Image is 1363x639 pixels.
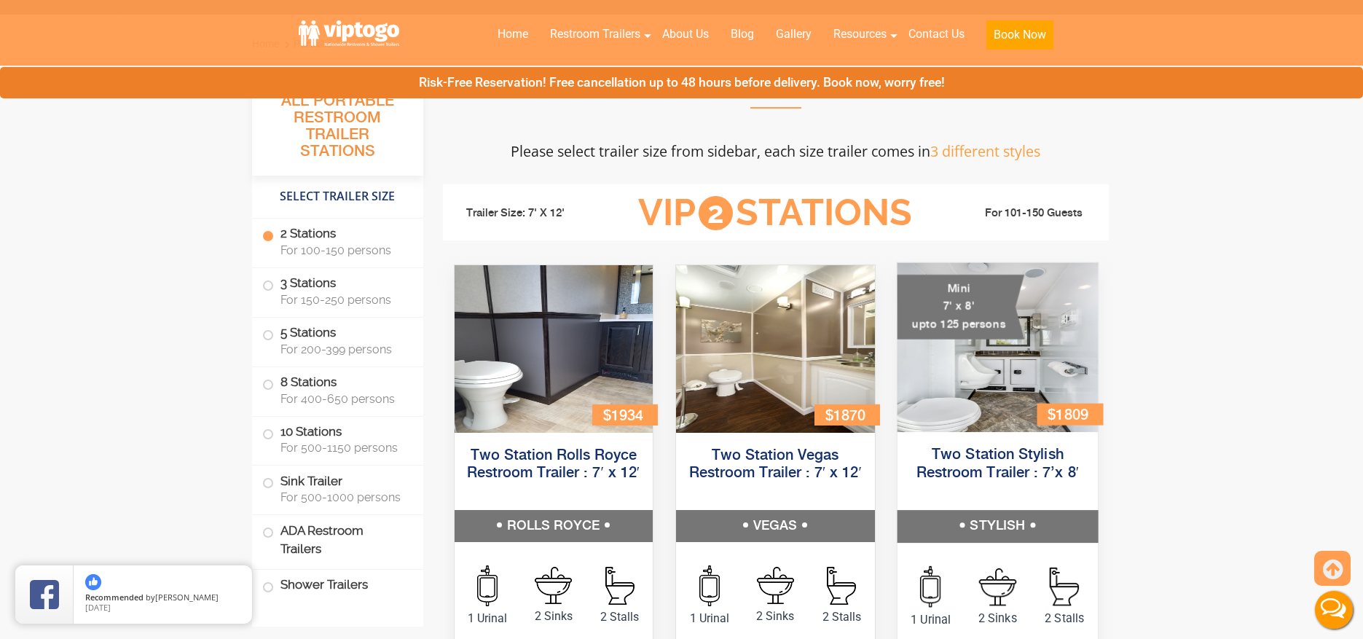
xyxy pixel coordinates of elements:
span: by [85,593,240,603]
h5: ROLLS ROYCE [455,510,653,542]
label: 2 Stations [262,219,413,264]
a: Blog [720,18,765,50]
span: 3 different styles [930,141,1040,161]
span: For 500-1000 persons [280,490,406,504]
img: an icon of sink [757,567,794,604]
img: an icon of Stall [1050,568,1079,606]
a: About Us [651,18,720,50]
span: 2 [699,196,733,230]
label: ADA Restroom Trailers [262,515,413,565]
span: For 150-250 persons [280,293,406,307]
label: 3 Stations [262,268,413,313]
img: an icon of urinal [699,565,720,606]
li: For 101-150 Guests [935,205,1099,222]
span: Recommended [85,592,144,603]
img: thumbs up icon [85,574,101,590]
a: Resources [822,18,897,50]
a: Contact Us [897,18,975,50]
label: Shower Trailers [262,570,413,601]
span: 1 Urinal [455,610,521,627]
img: Review Rating [30,580,59,609]
img: A mini restroom trailer with two separate stations and separate doors for males and females [897,263,1097,432]
h4: Select Trailer Size [252,183,423,211]
span: 1 Urinal [897,611,964,628]
label: 5 Stations [262,318,413,363]
img: an icon of urinal [920,566,940,608]
span: For 500-1150 persons [280,441,406,455]
img: an icon of urinal [477,565,498,606]
div: Mini 7' x 8' upto 125 persons [897,275,1024,340]
img: an icon of sink [535,567,572,604]
label: Sink Trailer [262,466,413,511]
a: Book Now [975,18,1064,58]
img: an icon of Stall [827,567,856,605]
span: [PERSON_NAME] [155,592,219,603]
span: 2 Stalls [586,608,653,626]
a: Restroom Trailers [539,18,651,50]
a: Home [487,18,539,50]
span: 2 Sinks [520,608,586,625]
span: For 200-399 persons [280,342,406,356]
h3: VIP Stations [616,193,935,233]
h5: VEGAS [676,510,875,542]
div: $1870 [814,404,880,426]
label: 10 Stations [262,417,413,462]
span: 2 Sinks [964,609,1031,627]
img: Side view of two station restroom trailer with separate doors for males and females [676,265,875,433]
span: 1 Urinal [676,610,742,627]
img: an icon of Stall [605,567,635,605]
a: Two Station Stylish Restroom Trailer : 7’x 8′ [916,447,1079,480]
a: Two Station Rolls Royce Restroom Trailer : 7′ x 12′ [467,448,640,481]
span: 2 Sinks [742,608,809,625]
span: For 100-150 persons [280,243,406,257]
button: Book Now [986,20,1053,50]
label: 8 Stations [262,367,413,412]
span: [DATE] [85,602,111,613]
h3: All Portable Restroom Trailer Stations [252,88,423,176]
li: Trailer Size: 7' X 12' [453,192,616,235]
p: Please select trailer size from sidebar, each size trailer comes in [443,137,1109,165]
span: 2 Stalls [809,608,875,626]
span: For 400-650 persons [280,392,406,406]
button: Live Chat [1305,581,1363,639]
h5: STYLISH [897,510,1097,542]
a: Gallery [765,18,822,50]
a: Two Station Vegas Restroom Trailer : 7′ x 12′ [689,448,862,481]
div: $1809 [1037,403,1103,424]
img: an icon of sink [978,568,1016,605]
div: $1934 [592,404,658,426]
span: 2 Stalls [1031,609,1098,627]
img: Side view of two station restroom trailer with separate doors for males and females [455,265,653,433]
